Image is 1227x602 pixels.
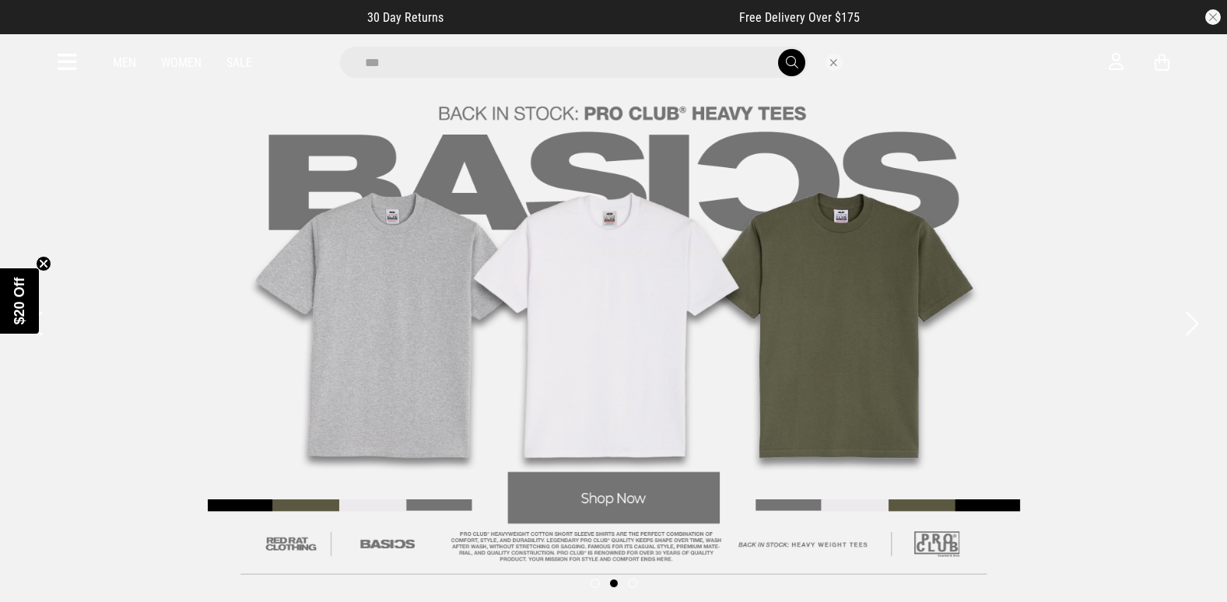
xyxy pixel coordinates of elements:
span: $20 Off [12,277,27,324]
a: Sale [226,55,252,70]
span: Free Delivery Over $175 [739,10,860,25]
a: Men [113,55,136,70]
iframe: Customer reviews powered by Trustpilot [475,9,708,25]
button: Close teaser [36,256,51,271]
button: Next slide [1181,306,1202,341]
button: Close search [826,54,843,71]
span: 30 Day Returns [367,10,443,25]
a: Women [161,55,202,70]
